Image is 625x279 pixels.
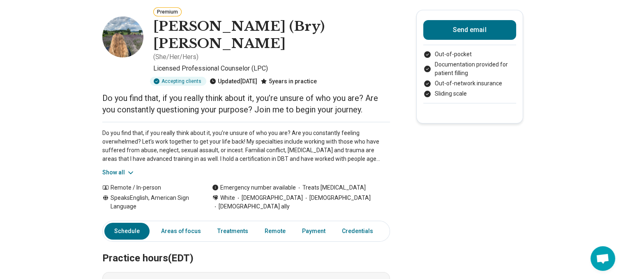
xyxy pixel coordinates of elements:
ul: Payment options [423,50,516,98]
li: Out-of-pocket [423,50,516,59]
div: Open chat [590,246,615,271]
span: [DEMOGRAPHIC_DATA] [235,194,303,202]
p: Licensed Professional Counselor (LPC) [153,64,390,73]
p: Do you find that, if you really think about it, you’re unsure of who you are? Are you constantly ... [102,92,390,115]
p: ( She/Her/Hers ) [153,52,198,62]
span: [DEMOGRAPHIC_DATA] [303,194,371,202]
img: Bryanna Duncan, Licensed Professional Counselor (LPC) [102,16,143,57]
a: Schedule [104,223,150,240]
a: Credentials [337,223,378,240]
a: Payment [297,223,330,240]
div: Updated [DATE] [210,77,257,86]
button: Send email [423,20,516,40]
li: Documentation provided for patient filling [423,60,516,78]
div: Speaks English, American Sign Language [102,194,196,211]
span: Treats [MEDICAL_DATA] [296,183,366,192]
div: Emergency number available [212,183,296,192]
h1: [PERSON_NAME] (Bry) [PERSON_NAME] [153,18,390,52]
span: [DEMOGRAPHIC_DATA] ally [212,202,290,211]
a: Areas of focus [156,223,206,240]
div: Accepting clients [150,77,206,86]
button: Show all [102,168,135,177]
h2: Practice hours (EDT) [102,232,390,265]
div: Remote / In-person [102,183,196,192]
a: Remote [260,223,291,240]
p: Do you find that, if you really think about it, you’re unsure of who you are? Are you constantly ... [102,129,390,163]
a: Other [385,223,414,240]
li: Out-of-network insurance [423,79,516,88]
span: White [220,194,235,202]
a: Treatments [212,223,253,240]
li: Sliding scale [423,89,516,98]
button: Premium [153,7,182,16]
div: 5 years in practice [261,77,317,86]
